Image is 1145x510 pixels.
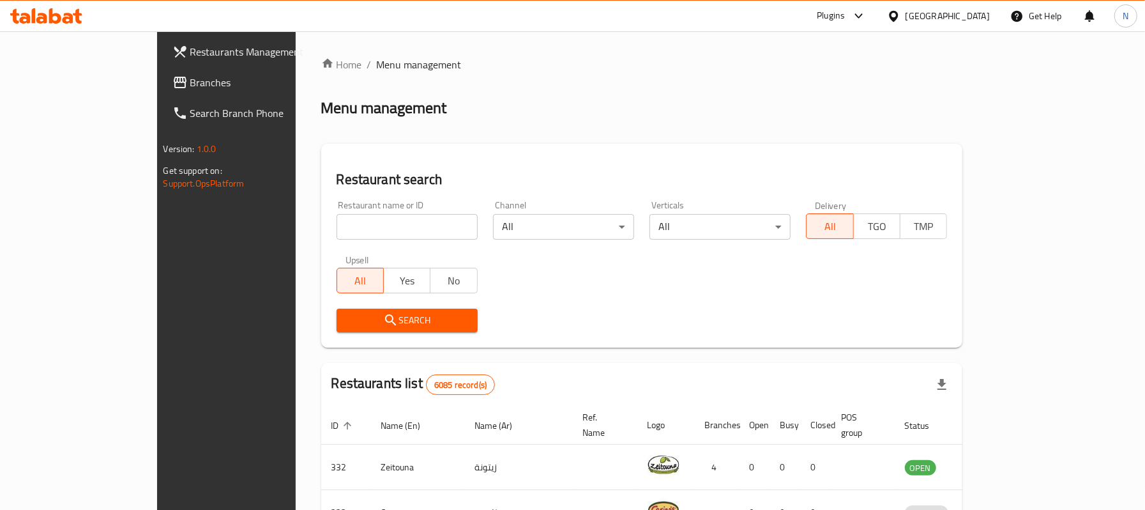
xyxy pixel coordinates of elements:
[321,57,963,72] nav: breadcrumb
[389,272,425,290] span: Yes
[801,406,831,445] th: Closed
[493,214,634,240] div: All
[427,379,494,391] span: 6085 record(s)
[337,268,384,293] button: All
[859,217,895,236] span: TGO
[842,410,879,440] span: POS group
[383,268,430,293] button: Yes
[321,98,447,118] h2: Menu management
[377,57,462,72] span: Menu management
[817,8,845,24] div: Plugins
[337,170,948,189] h2: Restaurant search
[430,268,477,293] button: No
[197,141,216,157] span: 1.0.0
[190,44,338,59] span: Restaurants Management
[695,445,739,490] td: 4
[770,406,801,445] th: Busy
[770,445,801,490] td: 0
[900,213,947,239] button: TMP
[426,375,495,395] div: Total records count
[1123,9,1128,23] span: N
[801,445,831,490] td: 0
[371,445,465,490] td: Zeitouna
[905,461,936,475] span: OPEN
[163,175,245,192] a: Support.OpsPlatform
[436,272,472,290] span: No
[345,255,369,264] label: Upsell
[190,75,338,90] span: Branches
[342,272,379,290] span: All
[190,105,338,121] span: Search Branch Phone
[927,369,957,400] div: Export file
[815,201,847,210] label: Delivery
[695,406,739,445] th: Branches
[905,460,936,475] div: OPEN
[337,309,478,332] button: Search
[162,36,348,67] a: Restaurants Management
[583,410,622,440] span: Ref. Name
[331,418,356,433] span: ID
[381,418,437,433] span: Name (En)
[906,9,990,23] div: [GEOGRAPHIC_DATA]
[739,406,770,445] th: Open
[637,406,695,445] th: Logo
[649,214,791,240] div: All
[331,374,496,395] h2: Restaurants list
[337,214,478,240] input: Search for restaurant name or ID..
[475,418,529,433] span: Name (Ar)
[648,449,679,481] img: Zeitouna
[163,162,222,179] span: Get support on:
[162,67,348,98] a: Branches
[347,313,467,328] span: Search
[906,217,942,236] span: TMP
[739,445,770,490] td: 0
[465,445,573,490] td: زيتونة
[163,141,195,157] span: Version:
[905,418,946,433] span: Status
[853,213,900,239] button: TGO
[806,213,853,239] button: All
[367,57,372,72] li: /
[162,98,348,128] a: Search Branch Phone
[812,217,848,236] span: All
